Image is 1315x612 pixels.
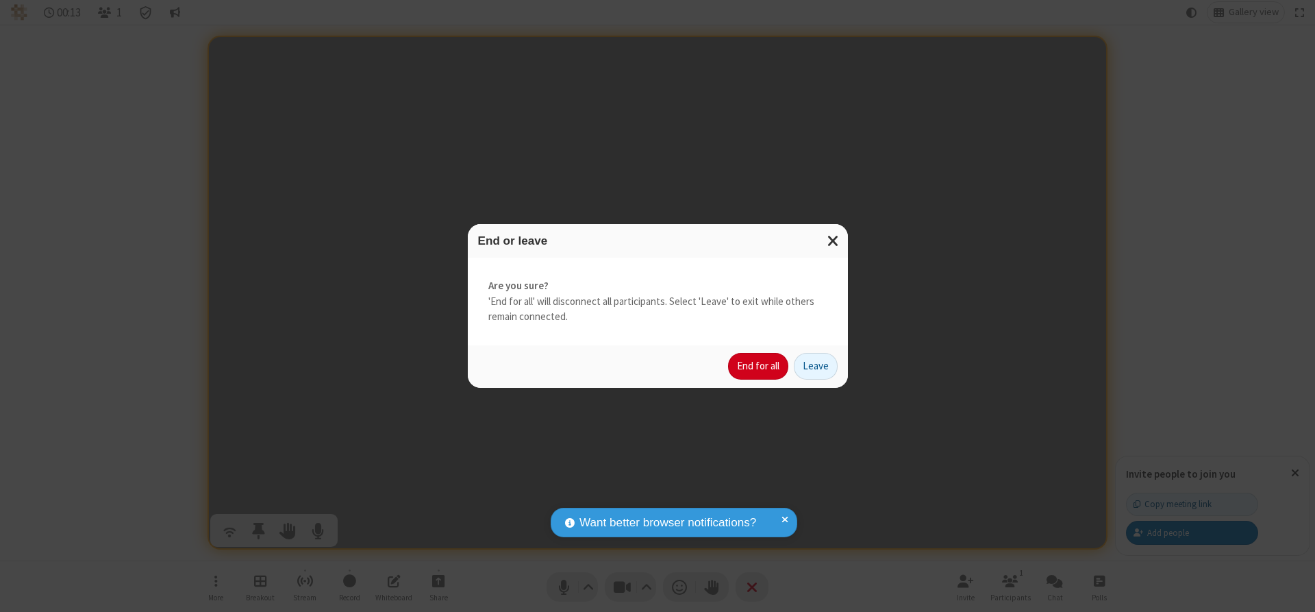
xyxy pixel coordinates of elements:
span: Want better browser notifications? [579,514,756,532]
strong: Are you sure? [488,278,827,294]
div: 'End for all' will disconnect all participants. Select 'Leave' to exit while others remain connec... [468,258,848,345]
button: Close modal [819,224,848,258]
button: End for all [728,353,788,380]
h3: End or leave [478,234,838,247]
button: Leave [794,353,838,380]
